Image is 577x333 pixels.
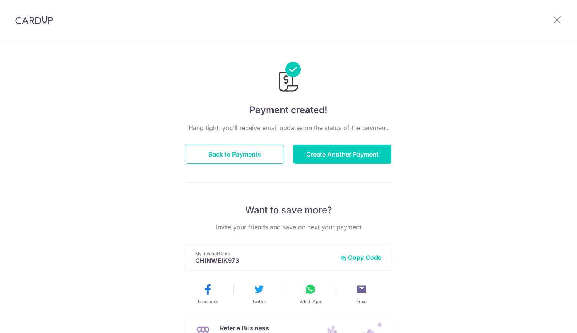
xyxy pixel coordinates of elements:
[185,283,230,305] button: Facebook
[236,283,282,305] button: Twitter
[186,145,284,164] button: Back to Payments
[198,298,218,305] span: Facebook
[340,254,382,261] button: Copy Code
[195,251,334,257] p: My Referral Code
[186,123,391,132] p: Hang tight, you’ll receive email updates on the status of the payment.
[339,283,384,305] button: Email
[195,257,334,264] p: CHINWEIK973
[252,298,266,305] span: Twitter
[220,323,304,333] p: Refer a Business
[356,298,368,305] span: Email
[293,145,391,164] button: Create Another Payment
[186,103,391,117] h4: Payment created!
[186,223,391,232] p: Invite your friends and save on next your payment
[186,204,391,216] p: Want to save more?
[300,298,321,305] span: WhatsApp
[15,15,53,25] img: CardUp
[288,283,333,305] button: WhatsApp
[276,62,301,94] img: Payments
